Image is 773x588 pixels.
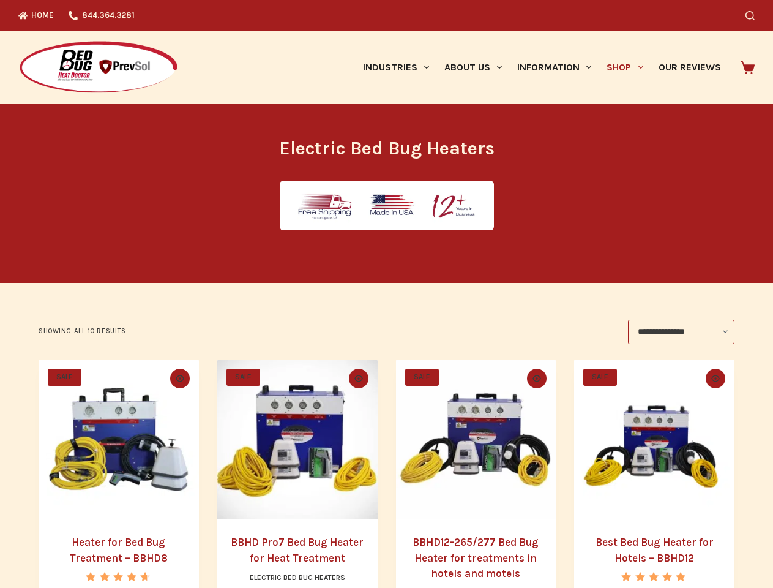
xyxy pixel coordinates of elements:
a: Electric Bed Bug Heaters [250,573,345,582]
a: Best Bed Bug Heater for Hotels – BBHD12 [596,536,714,564]
div: Rated 4.67 out of 5 [86,572,151,581]
a: BBHD Pro7 Bed Bug Heater for Heat Treatment [217,360,378,520]
button: Quick view toggle [527,369,547,388]
button: Search [745,11,755,20]
span: SALE [405,369,439,386]
a: BBHD Pro7 Bed Bug Heater for Heat Treatment [231,536,364,564]
a: BBHD12-265/277 Bed Bug Heater for treatments in hotels and motels [396,360,556,520]
img: Prevsol/Bed Bug Heat Doctor [18,40,179,95]
nav: Primary [355,31,728,104]
a: Information [510,31,599,104]
a: BBHD12-265/277 Bed Bug Heater for treatments in hotels and motels [413,536,539,579]
button: Quick view toggle [706,369,725,388]
a: Our Reviews [651,31,728,104]
h1: Electric Bed Bug Heaters [157,135,616,162]
button: Quick view toggle [170,369,190,388]
a: Heater for Bed Bug Treatment – BBHD8 [70,536,168,564]
span: SALE [48,369,81,386]
a: Heater for Bed Bug Treatment - BBHD8 [39,360,199,520]
a: About Us [436,31,509,104]
div: Rated 5.00 out of 5 [621,572,687,581]
a: Best Bed Bug Heater for Hotels - BBHD12 [574,360,734,520]
span: SALE [583,369,617,386]
p: Showing all 10 results [39,326,125,337]
a: Shop [599,31,651,104]
select: Shop order [628,320,734,344]
button: Quick view toggle [349,369,368,388]
span: SALE [226,369,260,386]
a: Industries [355,31,436,104]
